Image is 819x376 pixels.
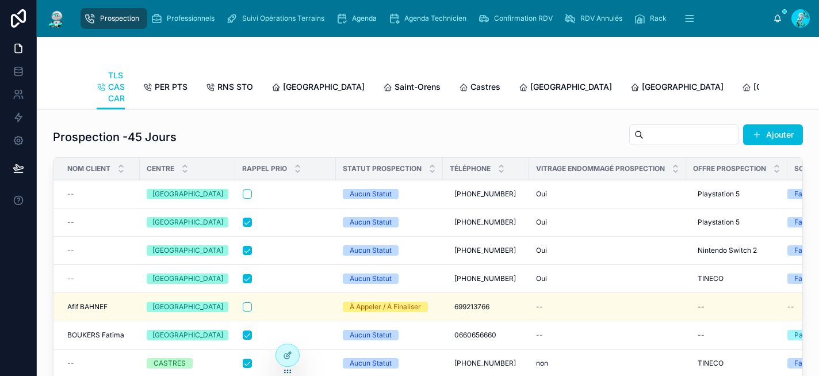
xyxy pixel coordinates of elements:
button: Ajouter [743,124,803,145]
span: Playstation 5 [698,218,740,227]
a: Agenda Technicien [385,8,474,29]
span: [PHONE_NUMBER] [454,274,516,283]
span: Suivi Opérations Terrains [242,14,324,23]
span: Oui [536,274,547,283]
div: [GEOGRAPHIC_DATA] [152,217,223,227]
span: Rappel Prio [242,164,287,173]
a: -- [693,326,780,344]
a: -- [67,274,133,283]
span: Prospection [100,14,139,23]
a: -- [67,359,133,368]
span: Agenda Technicien [404,14,466,23]
span: -- [67,189,74,199]
a: [GEOGRAPHIC_DATA] [147,330,228,340]
span: Castres [470,81,500,93]
span: [PHONE_NUMBER] [454,359,516,368]
span: RNS STO [217,81,253,93]
span: -- [67,359,74,368]
span: -- [536,302,543,312]
a: PER PTS [143,77,187,100]
h1: Prospection -45 Jours [53,129,177,145]
a: -- [536,302,679,312]
div: Aucun Statut [350,274,392,284]
a: [PHONE_NUMBER] [450,185,522,203]
span: Offre Prospection [693,164,766,173]
span: Professionnels [167,14,215,23]
a: non [536,359,679,368]
a: Castres [459,77,500,100]
a: Aucun Statut [343,330,436,340]
a: Playstation 5 [693,213,780,231]
span: Confirmation RDV [494,14,553,23]
a: -- [67,246,133,255]
a: 0660656660 [450,326,522,344]
a: -- [693,298,780,316]
div: Aucun Statut [350,217,392,227]
a: Aucun Statut [343,217,436,227]
a: Agenda [332,8,385,29]
a: [GEOGRAPHIC_DATA] [147,189,228,199]
span: -- [67,274,74,283]
span: [PHONE_NUMBER] [454,189,516,199]
a: [GEOGRAPHIC_DATA] [147,302,228,312]
span: Rack [650,14,667,23]
span: TINECO [698,359,724,368]
a: -- [536,331,679,340]
a: [GEOGRAPHIC_DATA] [271,77,365,100]
span: 699213766 [454,302,489,312]
div: [GEOGRAPHIC_DATA] [152,330,223,340]
a: [PHONE_NUMBER] [450,213,522,231]
a: Aucun Statut [343,189,436,199]
span: [GEOGRAPHIC_DATA] [283,81,365,93]
a: Confirmation RDV [474,8,561,29]
a: Afif BAHNEF [67,302,133,312]
a: [GEOGRAPHIC_DATA] [147,217,228,227]
span: TLS CAS CAR [108,70,125,104]
a: TINECO [693,269,780,288]
span: Téléphone [450,164,491,173]
a: CASTRES [147,358,228,369]
span: -- [536,331,543,340]
span: Playstation 5 [698,189,740,199]
div: -- [698,302,705,312]
span: Agenda [352,14,377,23]
div: Aucun Statut [350,189,392,199]
div: -- [698,331,705,340]
a: Oui [536,246,679,255]
a: Prospection [81,8,147,29]
div: [GEOGRAPHIC_DATA] [152,274,223,284]
span: Oui [536,218,547,227]
span: 0660656660 [454,331,496,340]
a: -- [67,189,133,199]
a: [PHONE_NUMBER] [450,354,522,373]
span: -- [67,218,74,227]
span: Statut Prospection [343,164,422,173]
div: Aucun Statut [350,330,392,340]
span: BOUKERS Fatima [67,331,124,340]
a: RDV Annulés [561,8,630,29]
a: Nintendo Switch 2 [693,241,780,260]
img: App logo [46,9,67,28]
a: Rack [630,8,675,29]
a: [PHONE_NUMBER] [450,241,522,260]
a: Oui [536,218,679,227]
a: Suivi Opérations Terrains [223,8,332,29]
span: [PHONE_NUMBER] [454,246,516,255]
a: [GEOGRAPHIC_DATA] [519,77,612,100]
span: [GEOGRAPHIC_DATA] [642,81,724,93]
a: Professionnels [147,8,223,29]
div: Aucun Statut [350,358,392,369]
span: non [536,359,548,368]
a: Oui [536,274,679,283]
div: [GEOGRAPHIC_DATA] [152,189,223,199]
a: [GEOGRAPHIC_DATA] [630,77,724,100]
a: Oui [536,189,679,199]
a: [GEOGRAPHIC_DATA] [147,274,228,284]
span: [PHONE_NUMBER] [454,218,516,227]
span: RDV Annulés [580,14,622,23]
div: Aucun Statut [350,245,392,256]
a: RNS STO [206,77,253,100]
a: -- [67,218,133,227]
span: Centre [147,164,174,173]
